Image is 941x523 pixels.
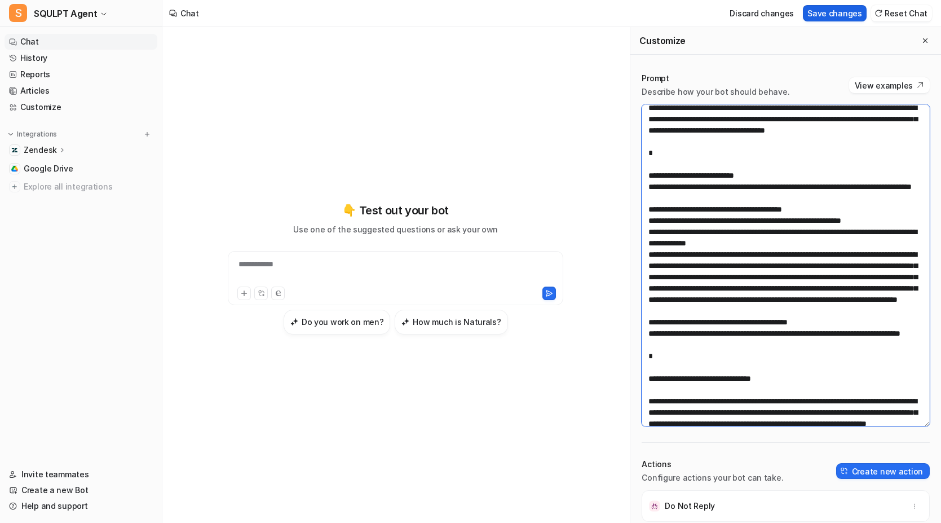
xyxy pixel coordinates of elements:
img: reset [874,9,882,17]
button: Save changes [803,5,867,21]
img: Do you work on men? [290,318,298,326]
p: Do Not Reply [665,500,715,512]
span: Google Drive [24,163,73,174]
h2: Customize [639,35,685,46]
button: Close flyout [918,34,932,47]
p: Actions [642,459,783,470]
button: Do you work on men?Do you work on men? [284,310,391,335]
p: Prompt [642,73,789,84]
p: Use one of the suggested questions or ask your own [293,223,498,235]
p: Zendesk [24,144,57,156]
img: create-action-icon.svg [841,467,849,475]
button: How much is Naturals?How much is Naturals? [395,310,507,335]
img: How much is Naturals? [401,318,409,326]
button: Integrations [5,129,60,140]
a: Create a new Bot [5,482,157,498]
button: Reset Chat [871,5,932,21]
a: Google DriveGoogle Drive [5,161,157,177]
a: Chat [5,34,157,50]
p: Describe how your bot should behave. [642,86,789,98]
h3: Do you work on men? [302,316,384,328]
a: Explore all integrations [5,179,157,195]
a: Invite teammates [5,467,157,482]
a: Reports [5,67,157,82]
a: Customize [5,99,157,115]
span: SQULPT Agent [34,6,97,21]
a: History [5,50,157,66]
button: View examples [849,77,930,93]
img: expand menu [7,130,15,138]
span: S [9,4,27,22]
button: Create new action [836,463,930,479]
button: Discard changes [725,5,798,21]
img: explore all integrations [9,181,20,192]
a: Articles [5,83,157,99]
p: Configure actions your bot can take. [642,472,783,484]
p: 👇 Test out your bot [342,202,448,219]
span: Explore all integrations [24,178,153,196]
a: Help and support [5,498,157,514]
img: Do Not Reply icon [649,500,660,512]
div: Chat [180,7,199,19]
img: Zendesk [11,147,18,153]
img: menu_add.svg [143,130,151,138]
p: Integrations [17,130,57,139]
h3: How much is Naturals? [413,316,501,328]
img: Google Drive [11,165,18,172]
